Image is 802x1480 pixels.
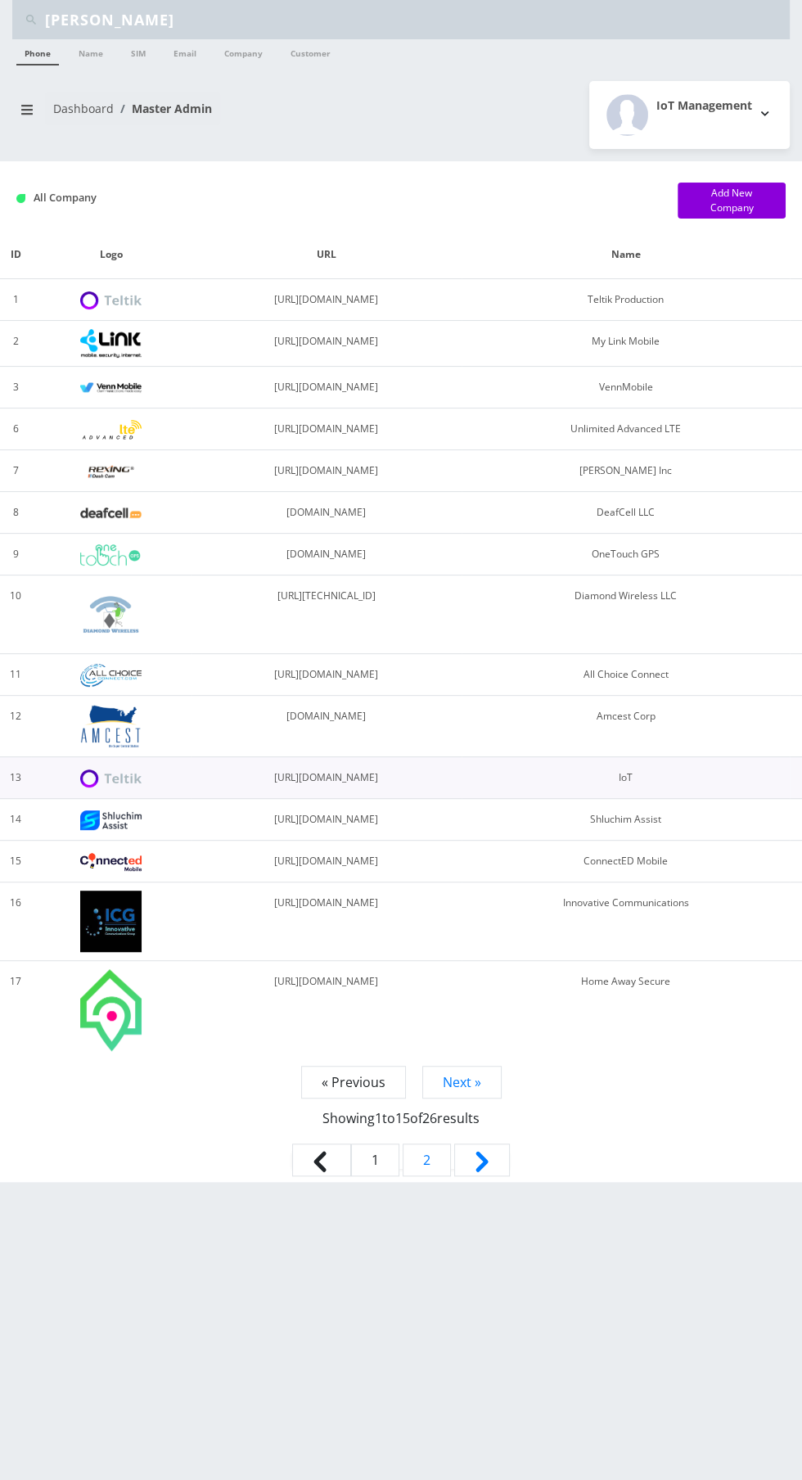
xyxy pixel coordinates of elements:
[191,961,462,1059] td: [URL][DOMAIN_NAME]
[123,39,154,64] a: SIM
[12,92,389,138] nav: breadcrumb
[165,39,205,64] a: Email
[191,882,462,961] td: [URL][DOMAIN_NAME]
[16,192,653,204] h1: All Company
[462,575,790,654] td: Diamond Wireless LLC
[191,408,462,450] td: [URL][DOMAIN_NAME]
[292,1144,351,1176] span: &laquo; Previous
[16,39,59,65] a: Phone
[80,810,142,829] img: Shluchim Assist
[80,704,142,748] img: Amcest Corp
[462,534,790,575] td: OneTouch GPS
[462,799,790,841] td: Shluchim Assist
[422,1066,502,1099] a: Next »
[282,39,339,64] a: Customer
[462,696,790,757] td: Amcest Corp
[191,654,462,696] td: [URL][DOMAIN_NAME]
[462,882,790,961] td: Innovative Communications
[80,291,142,310] img: Teltik Production
[16,1072,786,1182] nav: Pagination Navigation
[80,969,142,1051] img: Home Away Secure
[16,1092,786,1128] p: Showing to of results
[462,450,790,492] td: [PERSON_NAME] Inc
[191,841,462,882] td: [URL][DOMAIN_NAME]
[462,231,790,279] th: Name
[31,231,191,279] th: Logo
[403,1144,451,1176] a: Go to page 2
[462,408,790,450] td: Unlimited Advanced LTE
[462,492,790,534] td: DeafCell LLC
[80,891,142,952] img: Innovative Communications
[191,321,462,367] td: [URL][DOMAIN_NAME]
[80,508,142,518] img: DeafCell LLC
[191,799,462,841] td: [URL][DOMAIN_NAME]
[191,757,462,799] td: [URL][DOMAIN_NAME]
[191,231,462,279] th: URL
[462,654,790,696] td: All Choice Connect
[80,420,142,440] img: Unlimited Advanced LTE
[114,100,212,117] li: Master Admin
[462,757,790,799] td: IoT
[53,101,114,116] a: Dashboard
[80,382,142,394] img: VennMobile
[80,584,142,645] img: Diamond Wireless LLC
[422,1109,437,1127] span: 26
[191,575,462,654] td: [URL][TECHNICAL_ID]
[462,961,790,1059] td: Home Away Secure
[462,321,790,367] td: My Link Mobile
[216,39,271,64] a: Company
[191,279,462,321] td: [URL][DOMAIN_NAME]
[678,183,786,219] a: Add New Company
[80,544,142,566] img: OneTouch GPS
[191,696,462,757] td: [DOMAIN_NAME]
[80,664,142,686] img: All Choice Connect
[191,367,462,408] td: [URL][DOMAIN_NAME]
[45,4,786,35] input: Search Teltik
[70,39,111,64] a: Name
[80,853,142,871] img: ConnectED Mobile
[191,534,462,575] td: [DOMAIN_NAME]
[16,194,25,203] img: All Company
[80,769,142,788] img: IoT
[589,81,790,149] button: IoT Management
[80,329,142,358] img: My Link Mobile
[454,1144,510,1176] a: Next &raquo;
[301,1066,406,1099] span: « Previous
[462,367,790,408] td: VennMobile
[395,1109,410,1127] span: 15
[80,464,142,480] img: Rexing Inc
[462,841,790,882] td: ConnectED Mobile
[191,492,462,534] td: [DOMAIN_NAME]
[656,99,752,113] h2: IoT Management
[375,1109,382,1127] span: 1
[351,1144,399,1176] span: 1
[462,279,790,321] td: Teltik Production
[191,450,462,492] td: [URL][DOMAIN_NAME]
